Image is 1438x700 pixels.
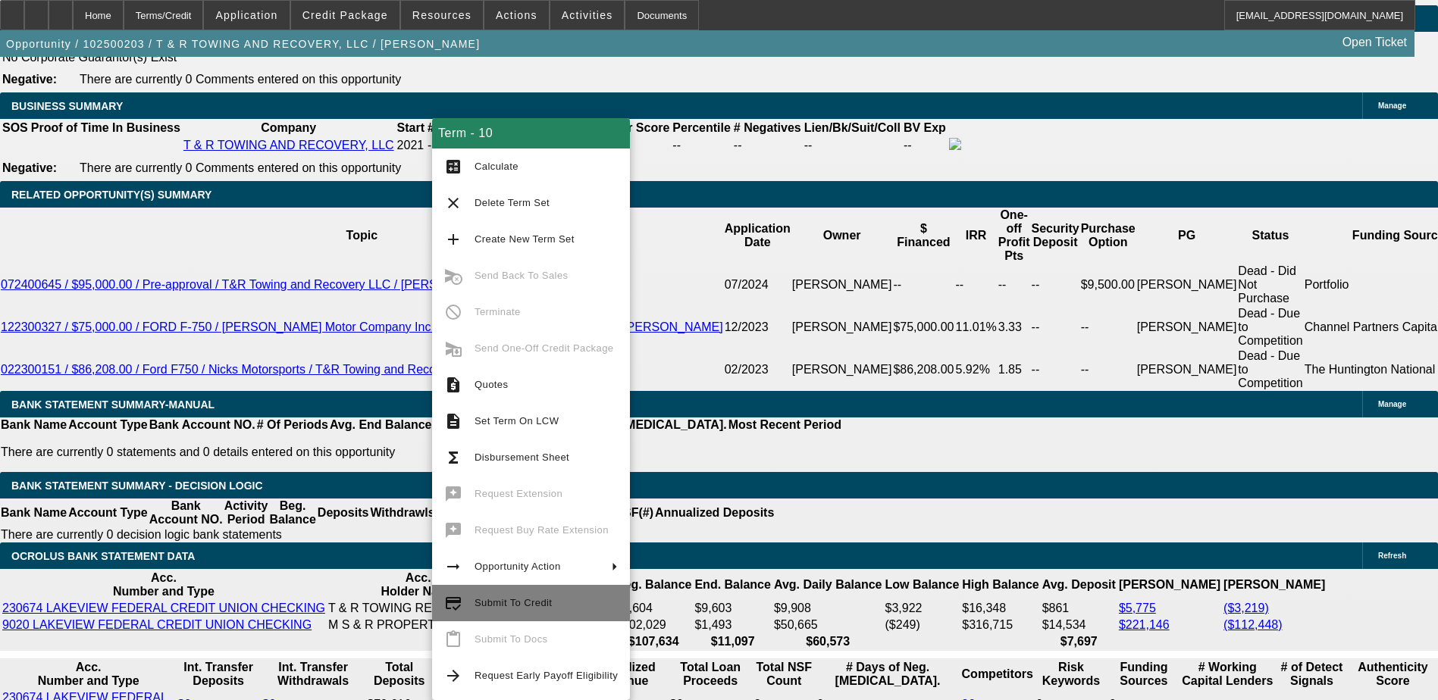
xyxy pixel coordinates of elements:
span: Credit Package [302,9,388,21]
th: IRR [955,208,998,264]
mat-icon: request_quote [444,376,462,394]
th: Acc. Number and Type [2,570,326,599]
span: Bank Statement Summary - Decision Logic [11,480,263,492]
th: SOS [2,120,29,136]
mat-icon: functions [444,448,462,467]
td: [PERSON_NAME] [791,264,893,306]
span: Refresh [1378,552,1406,560]
div: -- [734,139,801,152]
th: Account Type [67,498,149,527]
td: -- [1031,264,1080,306]
td: $316,715 [961,617,1039,633]
th: Authenticity Score [1349,660,1436,689]
th: Bank Account NO. [149,498,224,527]
span: Actions [496,9,537,21]
td: $9,500.00 [1080,264,1136,306]
th: Application Date [724,208,791,264]
th: Total Loan Proceeds [669,660,752,689]
span: Manage [1378,102,1406,110]
th: Withdrawls [369,498,435,527]
mat-icon: calculate [444,158,462,176]
th: $107,634 [615,634,692,649]
mat-icon: credit_score [444,594,462,612]
th: Bank Account NO. [149,417,256,433]
span: Application [215,9,277,21]
th: Annualized Deposits [654,498,775,527]
td: -- [1031,306,1080,348]
a: 9020 LAKEVIEW FEDERAL CREDIT UNION CHECKING [2,618,312,631]
th: Beg. Balance [615,570,692,599]
th: Beg. Balance [268,498,316,527]
div: -- [672,139,730,152]
td: -- [804,137,901,154]
th: Owner [791,208,893,264]
td: 07/2024 [724,264,791,306]
td: $86,208.00 [892,348,954,391]
span: BANK STATEMENT SUMMARY-MANUAL [11,398,215,411]
b: # Employees [428,121,502,134]
th: Proof of Time In Business [30,120,181,136]
td: 2021 [396,137,425,154]
th: Deposits [317,498,370,527]
img: facebook-icon.png [949,138,961,150]
a: ($112,448) [1223,618,1282,631]
td: -- [892,264,954,306]
b: Negative: [2,73,57,86]
th: $11,097 [694,634,771,649]
td: Dead - Did Not Purchase [1237,264,1303,306]
button: Credit Package [291,1,399,30]
td: 5.92% [955,348,998,391]
button: Activities [550,1,625,30]
td: [PERSON_NAME] [1136,264,1238,306]
th: Account Type [67,417,149,433]
mat-icon: arrow_forward [444,667,462,685]
td: $102,029 [615,617,692,633]
th: [PERSON_NAME] [1223,570,1326,599]
td: $1,493 [694,617,771,633]
button: Actions [484,1,549,30]
th: Acc. Number and Type [2,660,175,689]
td: $16,348 [961,601,1039,616]
a: $221,146 [1119,618,1170,631]
span: Resources [412,9,472,21]
a: ($3,219) [1223,602,1269,614]
span: -- [428,139,436,152]
td: -- [1080,348,1136,391]
th: # Working Capital Lenders [1181,660,1274,689]
b: Lien/Bk/Suit/Coll [804,121,901,134]
b: # Negatives [734,121,801,134]
td: $14,534 [1042,617,1117,633]
th: Total Deposits [366,660,432,689]
th: Low Balance [885,570,960,599]
td: 1.85 [998,348,1031,391]
th: One-off Profit Pts [998,208,1031,264]
td: [PERSON_NAME] [791,348,893,391]
span: Request Early Payoff Eligibility [475,670,618,681]
a: 122300327 / $75,000.00 / FORD F-750 / [PERSON_NAME] Motor Company Inc. / T&R Towing and Recovery ... [1,320,723,333]
td: M S & R PROPERTIES LLC [327,617,509,633]
th: $ Financed [892,208,954,264]
th: Competitors [961,660,1034,689]
th: NSF(#) [613,498,654,527]
a: 072400645 / $95,000.00 / Pre-approval / T&R Towing and Recovery LLC / [PERSON_NAME] [1,278,500,291]
td: [PERSON_NAME] [791,306,893,348]
th: $7,697 [1042,634,1117,649]
td: $5,604 [615,601,692,616]
span: There are currently 0 Comments entered on this opportunity [80,161,401,174]
th: # Days of Neg. [MEDICAL_DATA]. [816,660,960,689]
th: PG [1136,208,1238,264]
b: Company [261,121,316,134]
td: -- [998,264,1031,306]
a: T & R TOWING AND RECOVERY, LLC [183,139,394,152]
th: Avg. End Balance [329,417,433,433]
b: BV Exp [904,121,946,134]
span: There are currently 0 Comments entered on this opportunity [80,73,401,86]
a: 230674 LAKEVIEW FEDERAL CREDIT UNION CHECKING [2,602,325,614]
span: Manage [1378,400,1406,408]
td: $861 [1042,601,1117,616]
th: [PERSON_NAME] [1118,570,1221,599]
th: Most Recent Period [728,417,842,433]
th: Acc. Holder Name [327,570,509,599]
span: Submit To Credit [475,597,552,608]
mat-icon: arrow_right_alt [444,558,462,576]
